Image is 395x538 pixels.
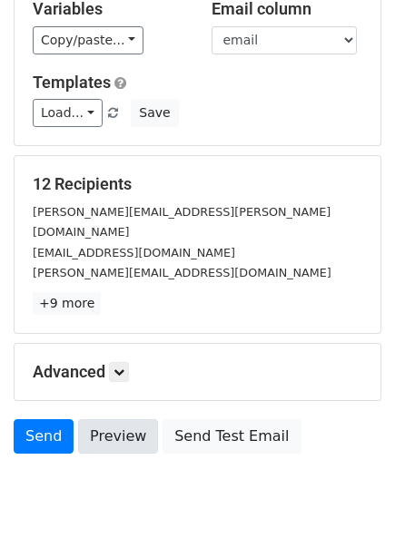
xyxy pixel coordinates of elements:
h5: Advanced [33,362,362,382]
a: +9 more [33,292,101,315]
button: Save [131,99,178,127]
small: [EMAIL_ADDRESS][DOMAIN_NAME] [33,246,235,259]
a: Load... [33,99,103,127]
small: [PERSON_NAME][EMAIL_ADDRESS][PERSON_NAME][DOMAIN_NAME] [33,205,331,240]
a: Send [14,419,74,454]
iframe: Chat Widget [304,451,395,538]
small: [PERSON_NAME][EMAIL_ADDRESS][DOMAIN_NAME] [33,266,331,279]
a: Send Test Email [163,419,301,454]
h5: 12 Recipients [33,174,362,194]
a: Templates [33,73,111,92]
a: Copy/paste... [33,26,143,54]
a: Preview [78,419,158,454]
